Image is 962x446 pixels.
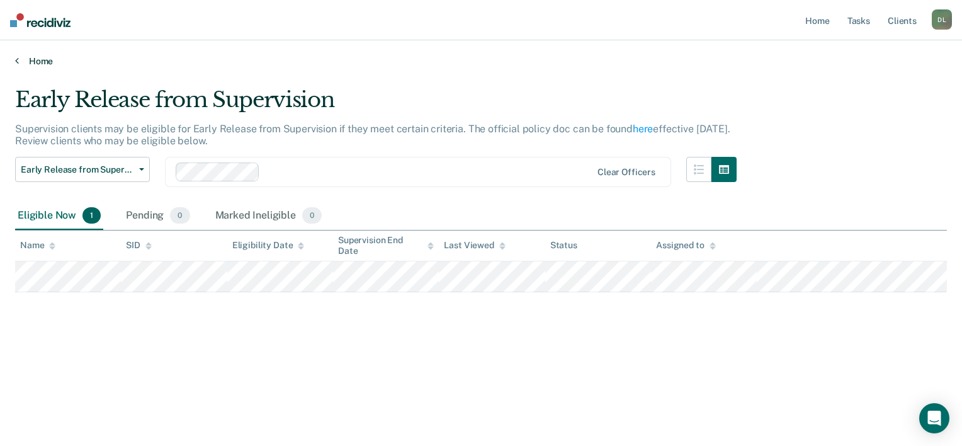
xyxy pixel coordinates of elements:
[213,202,325,230] div: Marked Ineligible0
[633,123,653,135] a: here
[21,164,134,175] span: Early Release from Supervision
[15,55,947,67] a: Home
[15,87,737,123] div: Early Release from Supervision
[126,240,152,251] div: SID
[15,202,103,230] div: Eligible Now1
[444,240,505,251] div: Last Viewed
[597,167,655,178] div: Clear officers
[302,207,322,224] span: 0
[123,202,192,230] div: Pending0
[170,207,190,224] span: 0
[550,240,577,251] div: Status
[82,207,101,224] span: 1
[338,235,434,256] div: Supervision End Date
[15,123,730,147] p: Supervision clients may be eligible for Early Release from Supervision if they meet certain crite...
[656,240,715,251] div: Assigned to
[232,240,305,251] div: Eligibility Date
[932,9,952,30] div: D L
[932,9,952,30] button: DL
[20,240,55,251] div: Name
[15,157,150,182] button: Early Release from Supervision
[919,403,949,433] div: Open Intercom Messenger
[10,13,71,27] img: Recidiviz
